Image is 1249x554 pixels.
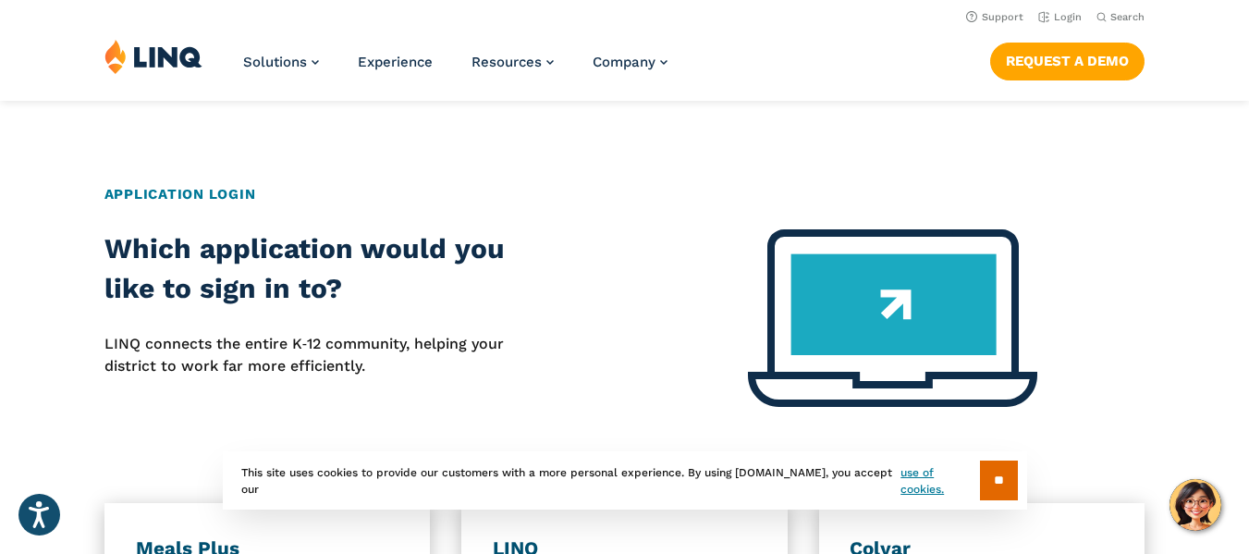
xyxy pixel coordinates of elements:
[104,333,520,378] p: LINQ connects the entire K‑12 community, helping your district to work far more efficiently.
[471,54,554,70] a: Resources
[990,39,1145,80] nav: Button Navigation
[243,54,307,70] span: Solutions
[1096,10,1145,24] button: Open Search Bar
[223,451,1027,510] div: This site uses cookies to provide our customers with a more personal experience. By using [DOMAIN...
[1169,479,1221,531] button: Hello, have a question? Let’s chat.
[990,43,1145,80] a: Request a Demo
[243,39,667,100] nav: Primary Navigation
[900,464,979,498] a: use of cookies.
[243,54,319,70] a: Solutions
[104,39,202,74] img: LINQ | K‑12 Software
[593,54,655,70] span: Company
[1110,11,1145,23] span: Search
[966,11,1023,23] a: Support
[104,184,1145,205] h2: Application Login
[593,54,667,70] a: Company
[471,54,542,70] span: Resources
[104,229,520,308] h2: Which application would you like to sign in to?
[358,54,433,70] a: Experience
[1038,11,1082,23] a: Login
